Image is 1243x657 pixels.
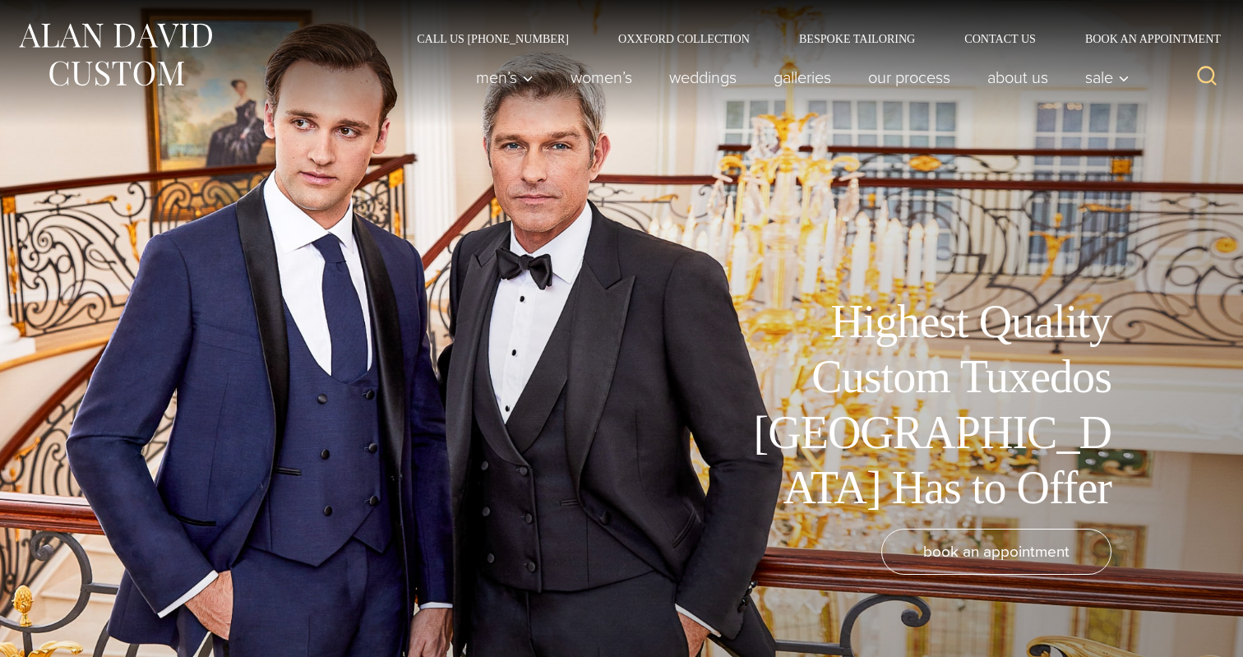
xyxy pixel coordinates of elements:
a: Oxxford Collection [594,33,774,44]
img: Alan David Custom [16,18,214,91]
nav: Primary Navigation [458,61,1139,94]
span: Sale [1085,69,1130,86]
a: book an appointment [881,529,1111,575]
h1: Highest Quality Custom Tuxedos [GEOGRAPHIC_DATA] Has to Offer [742,294,1111,516]
a: Galleries [756,61,850,94]
a: About Us [969,61,1067,94]
a: Contact Us [940,33,1060,44]
a: Women’s [552,61,651,94]
nav: Secondary Navigation [392,33,1227,44]
a: weddings [651,61,756,94]
span: book an appointment [923,539,1070,563]
a: Our Process [850,61,969,94]
a: Book an Appointment [1060,33,1227,44]
a: Call Us [PHONE_NUMBER] [392,33,594,44]
span: Men’s [476,69,534,86]
button: View Search Form [1187,58,1227,97]
a: Bespoke Tailoring [774,33,940,44]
